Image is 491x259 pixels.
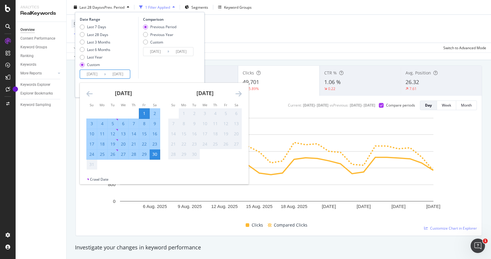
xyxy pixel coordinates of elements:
[118,139,129,149] td: Selected. Wednesday, August 20, 2025
[145,5,170,10] div: 1 Filter Applied
[87,62,100,67] div: Custom
[425,103,432,108] div: Day
[121,103,126,107] small: We
[87,24,106,29] div: Last 7 Days
[221,121,231,127] div: 12
[87,47,110,52] div: Last 6 Months
[168,151,178,157] div: 28
[87,139,97,149] td: Selected. Sunday, August 17, 2025
[456,101,477,110] button: Month
[150,119,160,129] td: Selected. Saturday, August 9, 2025
[247,86,259,91] div: 25.89%
[252,221,263,229] span: Clicks
[90,177,109,182] div: Crawl Date
[171,103,175,107] small: Su
[200,119,210,129] td: Not available. Wednesday, September 10, 2025
[192,103,196,107] small: Tu
[189,151,199,157] div: 30
[108,141,118,147] div: 19
[150,151,160,157] div: 30
[441,43,486,53] button: Switch to Advanced Mode
[100,103,105,107] small: Mo
[80,39,110,44] div: Last 3 Months
[224,103,227,107] small: Fr
[80,62,110,67] div: Custom
[213,103,217,107] small: Th
[20,35,62,42] a: Content Performance
[210,139,221,149] td: Not available. Thursday, September 25, 2025
[118,151,128,157] div: 27
[178,204,202,209] text: 9 Aug. 2025
[168,139,179,149] td: Not available. Sunday, September 21, 2025
[189,141,199,147] div: 23
[231,139,242,149] td: Not available. Saturday, September 27, 2025
[406,78,419,86] span: 26.32
[139,110,149,116] div: 1
[118,129,129,139] td: Selected. Wednesday, August 13, 2025
[231,141,241,147] div: 27
[189,119,200,129] td: Not available. Tuesday, September 9, 2025
[221,110,231,116] div: 5
[189,129,200,139] td: Not available. Tuesday, September 16, 2025
[142,103,146,107] small: Fr
[243,78,259,86] span: 49,701
[20,27,62,33] a: Overview
[143,17,195,22] div: Comparison
[243,70,254,76] span: Clicks
[210,141,220,147] div: 25
[420,101,437,110] button: Day
[118,131,128,137] div: 13
[20,102,62,108] a: Keyword Sampling
[20,102,51,108] div: Keyword Sampling
[143,204,167,209] text: 6 Aug. 2025
[200,141,210,147] div: 24
[179,119,189,129] td: Not available. Monday, September 8, 2025
[143,47,167,56] input: Start Date
[71,2,132,12] button: Last 28 DaysvsPrev. Period
[139,131,149,137] div: 15
[71,43,89,53] button: Apply
[231,129,242,139] td: Not available. Saturday, September 20, 2025
[20,82,62,88] a: Keywords Explorer
[200,129,210,139] td: Not available. Wednesday, September 17, 2025
[129,139,139,149] td: Selected. Thursday, August 21, 2025
[221,139,231,149] td: Not available. Friday, September 26, 2025
[168,119,179,129] td: Not available. Sunday, September 7, 2025
[150,108,160,119] td: Selected. Saturday, August 2, 2025
[115,89,132,97] strong: [DATE]
[87,129,97,139] td: Selected. Sunday, August 10, 2025
[90,103,94,107] small: Su
[20,53,62,59] a: Ranking
[322,204,336,209] text: [DATE]
[189,121,199,127] div: 9
[179,141,189,147] div: 22
[179,151,189,157] div: 29
[108,149,118,159] td: Selected. Tuesday, August 26, 2025
[221,129,231,139] td: Not available. Friday, September 19, 2025
[210,110,220,116] div: 4
[168,129,179,139] td: Not available. Sunday, September 14, 2025
[150,121,160,127] div: 9
[483,239,488,243] span: 1
[210,119,221,129] td: Not available. Thursday, September 11, 2025
[108,151,118,157] div: 26
[20,62,62,68] a: Keywords
[97,141,107,147] div: 18
[246,204,272,209] text: 15 Aug. 2025
[118,119,129,129] td: Selected. Wednesday, August 6, 2025
[87,55,103,60] div: Last Year
[139,141,149,147] div: 22
[409,86,417,91] div: 7.61
[80,17,137,22] div: Date Range
[97,121,107,127] div: 4
[189,139,200,149] td: Not available. Tuesday, September 23, 2025
[221,119,231,129] td: Not available. Friday, September 12, 2025
[200,139,210,149] td: Not available. Wednesday, September 24, 2025
[189,149,200,159] td: Not available. Tuesday, September 30, 2025
[189,131,199,137] div: 16
[210,108,221,119] td: Not available. Thursday, September 4, 2025
[200,131,210,137] div: 17
[221,141,231,147] div: 26
[20,70,42,77] div: More Reports
[150,149,160,159] td: Selected as end date. Saturday, August 30, 2025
